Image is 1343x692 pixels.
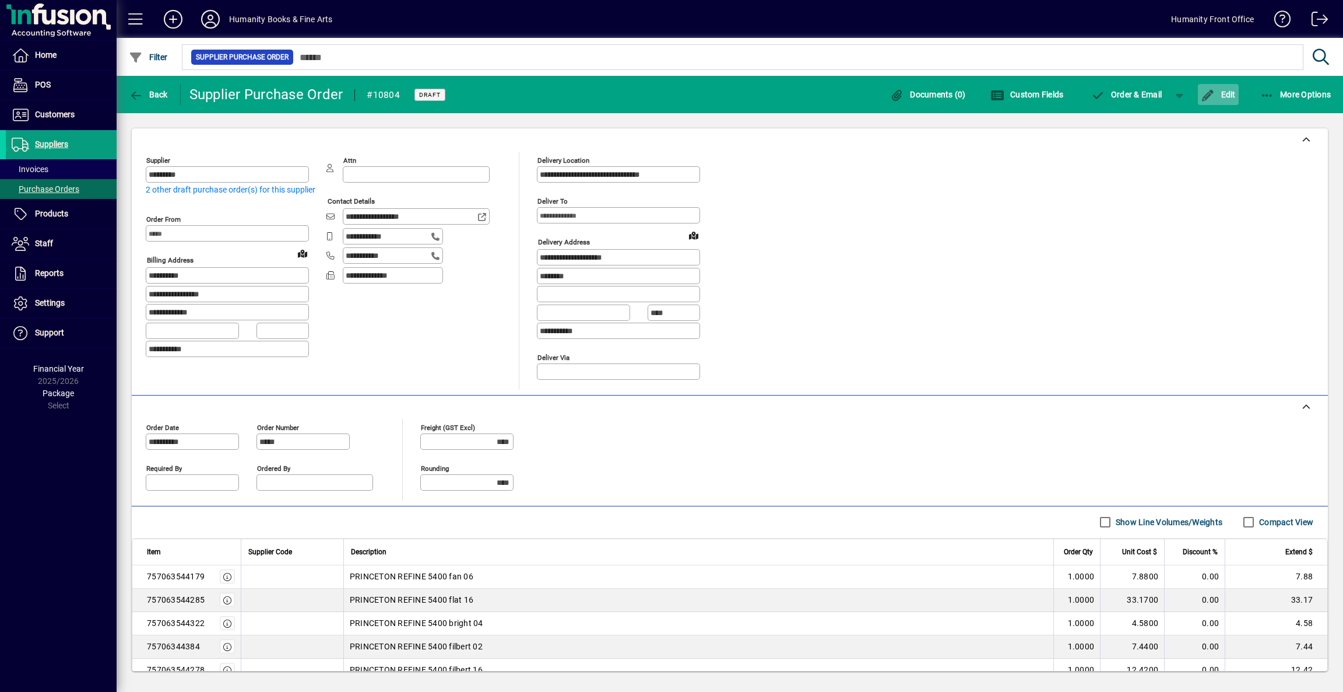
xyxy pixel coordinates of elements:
[293,244,312,263] a: View on map
[35,239,53,248] span: Staff
[129,90,168,99] span: Back
[367,86,400,104] div: #10804
[6,229,117,258] a: Staff
[35,110,75,119] span: Customers
[987,84,1067,105] button: Custom Fields
[147,546,161,558] span: Item
[189,85,343,104] div: Supplier Purchase Order
[129,53,168,62] span: Filter
[350,594,473,606] span: PRINCETON REFINE 5400 flat 16
[537,156,589,165] mat-label: Delivery Location
[1257,84,1334,105] button: More Options
[248,546,292,558] span: Supplier Code
[12,165,48,174] span: Invoices
[1100,659,1164,682] td: 12.4200
[12,184,79,194] span: Purchase Orders
[147,664,205,676] div: 757063544278
[1225,635,1327,659] td: 7.44
[1085,84,1168,105] button: Order & Email
[1303,2,1328,40] a: Logout
[35,268,64,278] span: Reports
[1100,565,1164,589] td: 7.8800
[147,571,205,582] div: 757063544179
[1053,635,1100,659] td: 1.0000
[1260,90,1331,99] span: More Options
[1164,635,1225,659] td: 0.00
[1053,612,1100,635] td: 1.0000
[1265,2,1291,40] a: Knowledge Base
[351,546,386,558] span: Description
[257,423,299,431] mat-label: Order number
[6,289,117,318] a: Settings
[126,47,171,68] button: Filter
[6,200,117,229] a: Products
[146,215,181,223] mat-label: Order from
[33,364,84,373] span: Financial Year
[6,159,117,179] a: Invoices
[1053,659,1100,682] td: 1.0000
[1053,589,1100,612] td: 1.0000
[1225,565,1327,589] td: 7.88
[35,80,51,89] span: POS
[1100,635,1164,659] td: 7.4400
[343,156,356,165] mat-label: Attn
[1225,659,1327,682] td: 12.42
[1285,546,1313,558] span: Extend $
[6,179,117,199] a: Purchase Orders
[196,51,289,63] span: Supplier Purchase Order
[1183,546,1218,558] span: Discount %
[1164,612,1225,635] td: 0.00
[6,41,117,70] a: Home
[1164,565,1225,589] td: 0.00
[6,100,117,130] a: Customers
[147,594,205,606] div: 757063544285
[146,156,170,165] mat-label: Supplier
[537,197,568,205] mat-label: Deliver To
[419,91,441,99] span: Draft
[890,90,966,99] span: Documents (0)
[1171,10,1254,29] div: Humanity Front Office
[1164,589,1225,612] td: 0.00
[146,464,182,472] mat-label: Required by
[146,423,179,431] mat-label: Order date
[6,71,117,100] a: POS
[1225,589,1327,612] td: 33.17
[1053,565,1100,589] td: 1.0000
[229,10,333,29] div: Humanity Books & Fine Arts
[126,84,171,105] button: Back
[43,389,74,398] span: Package
[147,641,200,652] div: 75706344384
[147,617,205,629] div: 757063544322
[1064,546,1093,558] span: Order Qty
[887,84,969,105] button: Documents (0)
[192,9,229,30] button: Profile
[350,571,473,582] span: PRINCETON REFINE 5400 fan 06
[350,664,483,676] span: PRINCETON REFINE 5400 filbert 16
[990,90,1064,99] span: Custom Fields
[6,319,117,348] a: Support
[117,84,181,105] app-page-header-button: Back
[421,464,449,472] mat-label: Rounding
[1257,516,1313,528] label: Compact View
[1113,516,1222,528] label: Show Line Volumes/Weights
[1122,546,1157,558] span: Unit Cost $
[35,298,65,307] span: Settings
[1100,612,1164,635] td: 4.5800
[35,139,68,149] span: Suppliers
[1091,90,1162,99] span: Order & Email
[1100,589,1164,612] td: 33.1700
[35,50,57,60] span: Home
[1225,612,1327,635] td: 4.58
[350,617,483,629] span: PRINCETON REFINE 5400 bright 04
[1198,84,1239,105] button: Edit
[684,226,703,244] a: View on map
[1201,90,1236,99] span: Edit
[35,328,64,337] span: Support
[421,423,475,431] mat-label: Freight (GST excl)
[154,9,192,30] button: Add
[350,641,483,652] span: PRINCETON REFINE 5400 filbert 02
[6,259,117,288] a: Reports
[257,464,290,472] mat-label: Ordered by
[1164,659,1225,682] td: 0.00
[537,353,569,361] mat-label: Deliver via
